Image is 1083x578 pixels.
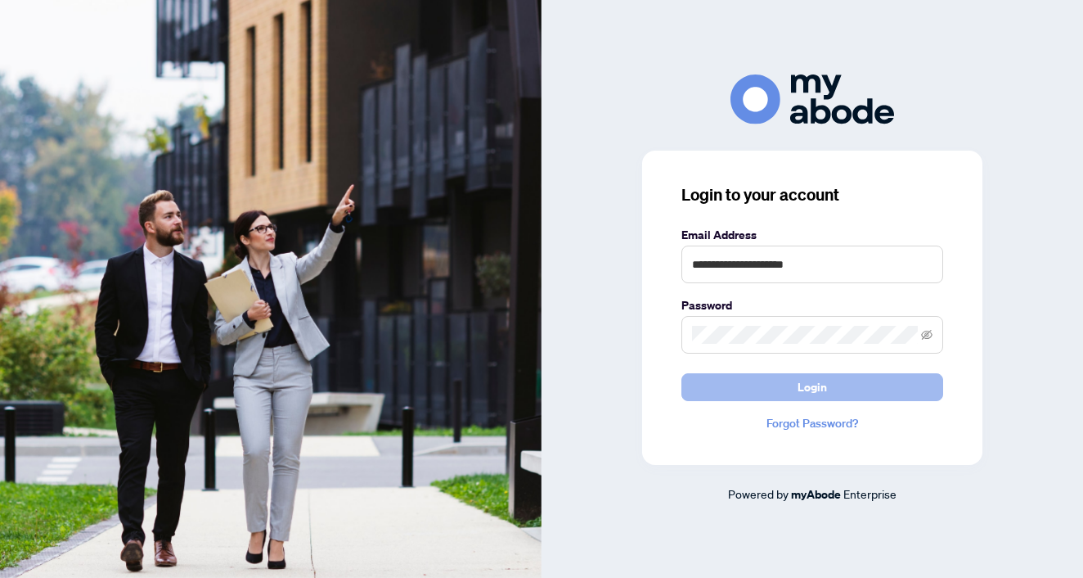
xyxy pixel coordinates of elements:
[798,374,827,400] span: Login
[791,485,841,503] a: myAbode
[681,296,943,314] label: Password
[681,183,943,206] h3: Login to your account
[681,226,943,244] label: Email Address
[730,75,894,124] img: ma-logo
[843,486,897,501] span: Enterprise
[728,486,789,501] span: Powered by
[681,373,943,401] button: Login
[681,414,943,432] a: Forgot Password?
[921,329,932,341] span: eye-invisible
